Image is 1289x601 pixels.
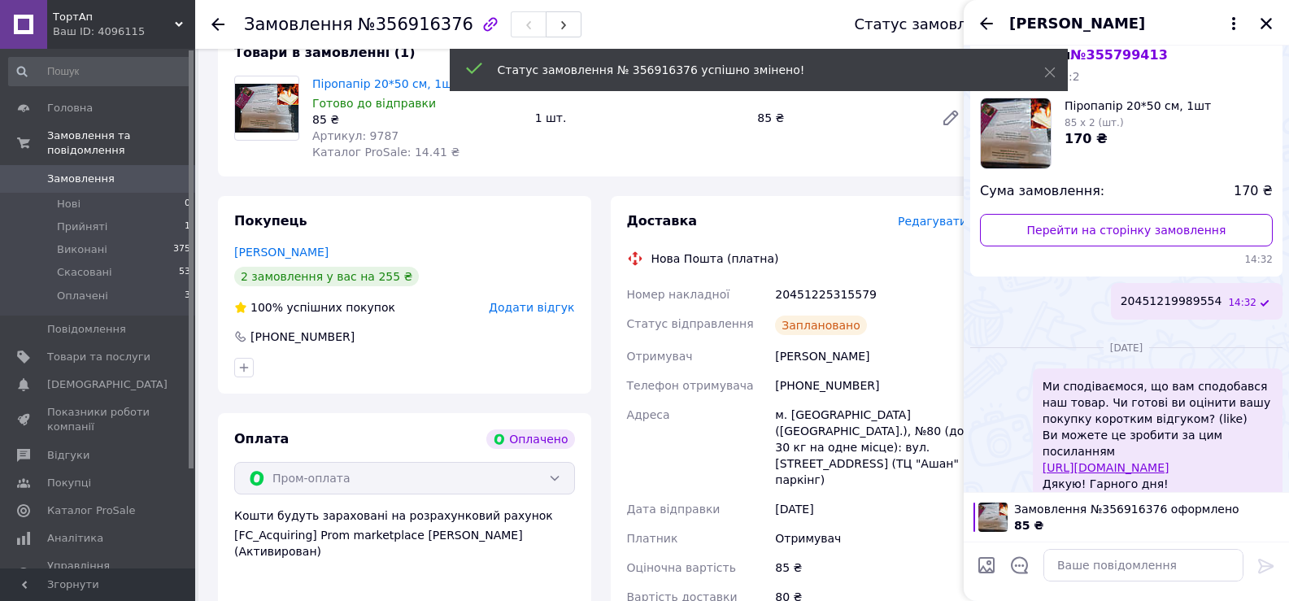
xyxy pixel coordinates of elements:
a: [URL][DOMAIN_NAME] [1043,461,1169,474]
span: Показники роботи компанії [47,405,150,434]
span: Платник [627,532,678,545]
span: Піропапір 20*50 см, 1шт [1065,98,1211,114]
div: Заплановано [775,316,867,335]
img: 6625417971_w100_h100_pirobumaga-2050-sm.jpg [978,503,1008,532]
span: 3 [185,289,190,303]
div: [DATE] [772,494,970,524]
div: 1 шт. [529,107,751,129]
span: Замовлення [980,47,1168,63]
span: № 355799413 [1070,47,1167,63]
span: Готово до відправки [312,97,436,110]
a: Піропапір 20*50 см, 1шт [312,77,459,90]
span: Замовлення [244,15,353,34]
span: Додати відгук [489,301,574,314]
span: 170 ₴ [1065,131,1108,146]
span: Товари та послуги [47,350,150,364]
a: Перейти на сторінку замовлення [980,214,1273,246]
div: Статус замовлення [854,16,1004,33]
span: Прийняті [57,220,107,234]
button: Назад [977,14,996,33]
span: Доставка [627,213,698,229]
div: Статус замовлення № 356916376 успішно змінено! [498,62,1004,78]
div: 2 замовлення у вас на 255 ₴ [234,267,419,286]
span: Товари в замовленні (1) [234,45,416,60]
img: 6625417971_w100_h100_pirobumaga-2050-sm.jpg [981,98,1051,168]
div: Отримувач [772,524,970,553]
span: Оплата [234,431,289,446]
span: Замовлення №356916376 оформлено [1014,501,1279,517]
span: 375 [173,242,190,257]
span: Артикул: 9787 [312,129,398,142]
div: 09.08.2025 [970,339,1282,355]
span: 170 ₴ [1234,182,1273,201]
a: [PERSON_NAME] [234,246,329,259]
button: Закрити [1256,14,1276,33]
span: Каталог ProSale [47,503,135,518]
input: Пошук [8,57,192,86]
span: Покупці [47,476,91,490]
div: 85 ₴ [312,111,522,128]
span: Управління сайтом [47,559,150,588]
span: 85 ₴ [1014,519,1043,532]
span: Редагувати [898,215,967,228]
div: 85 ₴ [751,107,928,129]
div: Кошти будуть зараховані на розрахунковий рахунок [234,507,575,560]
span: 0 [185,197,190,211]
div: [FC_Acquiring] Prom marketplace [PERSON_NAME] (Активирован) [234,527,575,560]
span: Виконані [57,242,107,257]
span: ТортАп [53,10,175,24]
div: Ваш ID: 4096115 [53,24,195,39]
span: Статус відправлення [627,317,754,330]
div: м. [GEOGRAPHIC_DATA] ([GEOGRAPHIC_DATA].), №80 (до 30 кг на одне місце): вул. [STREET_ADDRESS] (Т... [772,400,970,494]
span: Повідомлення [47,322,126,337]
span: Покупець [234,213,307,229]
span: Телефон отримувача [627,379,754,392]
button: [PERSON_NAME] [1009,13,1243,34]
div: Оплачено [486,429,574,449]
div: [PHONE_NUMBER] [249,329,356,345]
span: 14:32 05.08.2025 [1228,296,1256,310]
span: [DEMOGRAPHIC_DATA] [47,377,168,392]
span: Аналітика [47,531,103,546]
span: Замовлення та повідомлення [47,128,195,158]
div: успішних покупок [234,299,395,316]
span: Скасовані [57,265,112,280]
span: Каталог ProSale: 14.41 ₴ [312,146,459,159]
span: Головна [47,101,93,115]
span: Адреса [627,408,670,421]
span: №356916376 [358,15,473,34]
span: 20451219989554 [1121,293,1222,310]
span: Відгуки [47,448,89,463]
span: Нові [57,197,81,211]
span: 14:32 05.08.2025 [980,253,1273,267]
span: Ми сподіваємося, що вам сподобався наш товар. Чи готові ви оцінити вашу покупку коротким відгуком... [1043,378,1273,525]
span: Сума замовлення: [980,182,1104,201]
span: Оплачені [57,289,108,303]
div: 85 ₴ [772,553,970,582]
div: [PERSON_NAME] [772,342,970,371]
div: 20451225315579 [772,280,970,309]
span: Замовлення [47,172,115,186]
span: [DATE] [1104,342,1150,355]
button: Відкрити шаблони відповідей [1009,555,1030,576]
span: Отримувач [627,350,693,363]
span: [PERSON_NAME] [1009,13,1145,34]
div: Нова Пошта (платна) [647,250,783,267]
span: 85 x 2 (шт.) [1065,117,1124,128]
span: 1 [185,220,190,234]
img: Піропапір 20*50 см, 1шт [235,84,298,133]
span: 100% [250,301,283,314]
span: 53 [179,265,190,280]
div: Повернутися назад [211,16,224,33]
span: Номер накладної [627,288,730,301]
span: Дата відправки [627,503,721,516]
div: [PHONE_NUMBER] [772,371,970,400]
span: Оціночна вартість [627,561,736,574]
a: Редагувати [934,102,967,134]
